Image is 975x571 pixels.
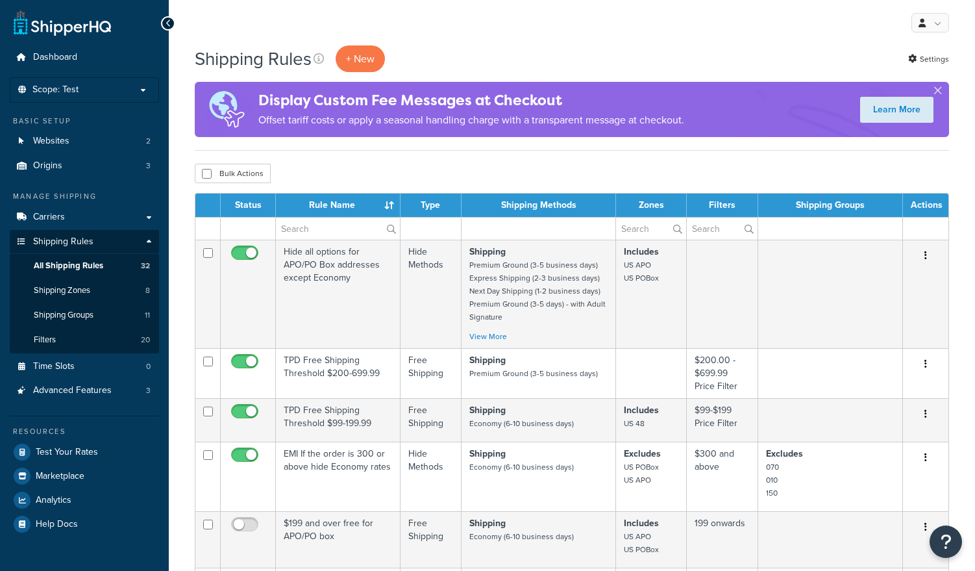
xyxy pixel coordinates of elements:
strong: Excludes [766,447,803,461]
span: Scope: Test [32,84,79,95]
li: Origins [10,154,159,178]
span: 3 [146,160,151,171]
span: Filters [34,335,56,346]
th: Zones [616,194,687,217]
li: Shipping Zones [10,279,159,303]
strong: Shipping [469,447,506,461]
li: All Shipping Rules [10,254,159,278]
a: Analytics [10,489,159,512]
a: Test Your Rates [10,440,159,464]
td: Hide all options for APO/PO Box addresses except Economy [276,240,401,348]
span: 11 [145,310,150,321]
h4: Display Custom Fee Messages at Checkout [258,90,684,111]
a: Carriers [10,205,159,229]
strong: Shipping [469,353,506,367]
td: $200.00 - $699.99 Price Filter [687,348,758,398]
div: Basic Setup [10,116,159,127]
span: 2 [146,136,151,147]
button: Bulk Actions [195,164,271,183]
strong: Includes [624,245,659,259]
a: Learn More [860,97,933,123]
span: 20 [141,335,150,346]
td: Hide Methods [401,240,462,348]
span: Websites [33,136,69,147]
button: Open Resource Center [930,526,962,558]
p: Offset tariff costs or apply a seasonal handling charge with a transparent message at checkout. [258,111,684,129]
small: US 48 [624,418,645,429]
td: $199 and over free for APO/PO box [276,511,401,568]
span: Analytics [36,495,71,506]
h1: Shipping Rules [195,46,312,71]
strong: Shipping [469,516,506,530]
small: Economy (6-10 business days) [469,418,574,429]
a: Dashboard [10,45,159,70]
small: Economy (6-10 business days) [469,531,574,542]
a: View More [469,331,507,342]
span: Marketplace [36,471,84,482]
a: Marketplace [10,464,159,488]
td: EMI If the order is 300 or above hide Economy rates [276,442,401,511]
small: Premium Ground (3-5 business days) Express Shipping (2-3 business days) Next Day Shipping (1-2 bu... [469,259,605,323]
strong: Excludes [624,447,661,461]
strong: Includes [624,516,659,530]
th: Status [221,194,276,217]
div: Resources [10,426,159,437]
small: Economy (6-10 business days) [469,461,574,473]
small: US APO US POBox [624,259,659,284]
small: US APO US POBox [624,531,659,555]
span: 0 [146,361,151,372]
span: 3 [146,385,151,396]
span: Shipping Groups [34,310,93,321]
a: Shipping Zones 8 [10,279,159,303]
span: Shipping Rules [33,236,93,247]
strong: Shipping [469,245,506,259]
a: All Shipping Rules 32 [10,254,159,278]
td: Free Shipping [401,511,462,568]
a: Settings [908,50,949,68]
a: Help Docs [10,513,159,536]
span: All Shipping Rules [34,260,103,272]
li: Shipping Groups [10,303,159,327]
p: + New [336,45,385,72]
span: Time Slots [33,361,75,372]
span: Advanced Features [33,385,112,396]
li: Websites [10,129,159,153]
li: Advanced Features [10,379,159,403]
small: Premium Ground (3-5 business days) [469,368,598,379]
th: Shipping Methods [462,194,616,217]
span: Test Your Rates [36,447,98,458]
td: $99-$199 Price Filter [687,398,758,442]
a: ShipperHQ Home [14,10,111,36]
th: Type [401,194,462,217]
small: US POBox US APO [624,461,659,486]
td: 199 onwards [687,511,758,568]
input: Search [616,218,686,240]
span: 8 [145,285,150,296]
input: Search [687,218,758,240]
th: Rule Name : activate to sort column ascending [276,194,401,217]
td: Hide Methods [401,442,462,511]
td: TPD Free Shipping Threshold $99-199.99 [276,398,401,442]
td: TPD Free Shipping Threshold $200-699.99 [276,348,401,398]
strong: Shipping [469,403,506,417]
li: Shipping Rules [10,230,159,353]
div: Manage Shipping [10,191,159,202]
td: Free Shipping [401,348,462,398]
a: Websites 2 [10,129,159,153]
span: Carriers [33,212,65,223]
td: Free Shipping [401,398,462,442]
th: Actions [903,194,948,217]
td: $300 and above [687,442,758,511]
a: Origins 3 [10,154,159,178]
a: Shipping Rules [10,230,159,254]
span: Origins [33,160,62,171]
small: 070 010 150 [766,461,779,499]
span: Shipping Zones [34,285,90,296]
a: Time Slots 0 [10,355,159,379]
th: Shipping Groups [758,194,903,217]
th: Filters [687,194,758,217]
